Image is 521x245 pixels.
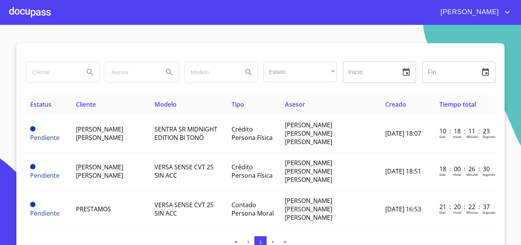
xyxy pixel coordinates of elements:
[30,209,59,217] span: Pendiente
[76,125,123,142] span: [PERSON_NAME] [PERSON_NAME]
[435,6,503,18] span: [PERSON_NAME]
[453,135,462,139] p: Horas
[439,210,445,214] p: Dias
[154,201,214,217] span: VERSA SENSE CVT 25 SIN ACC
[466,172,478,177] p: Minutos
[482,210,497,214] p: Segundos
[453,172,462,177] p: Horas
[439,165,491,173] p: 18 : 00 : 26 : 30
[259,239,262,245] span: 1
[30,164,35,169] span: Pendiente
[154,163,214,180] span: VERSA SENSE CVT 25 SIN ACC
[453,210,462,214] p: Horas
[30,100,51,109] span: Estatus
[185,62,236,83] input: search
[76,163,123,180] span: [PERSON_NAME] [PERSON_NAME]
[439,172,445,177] p: Dias
[482,172,497,177] p: Segundos
[30,202,35,207] span: Pendiente
[439,127,491,135] p: 10 : 18 : 11 : 23
[30,133,59,142] span: Pendiente
[76,100,96,109] span: Cliente
[285,159,332,184] span: [PERSON_NAME] [PERSON_NAME] [PERSON_NAME]
[285,121,332,146] span: [PERSON_NAME] [PERSON_NAME] [PERSON_NAME]
[76,205,111,213] span: PRESTAMOS
[466,135,478,139] p: Minutos
[30,171,59,180] span: Pendiente
[482,135,497,139] p: Segundos
[385,167,421,175] span: [DATE] 18:51
[439,100,476,109] span: Tiempo total
[81,63,99,81] button: Search
[285,100,305,109] span: Asesor
[154,100,177,109] span: Modelo
[439,135,445,139] p: Dias
[439,203,491,211] p: 21 : 20 : 22 : 37
[232,100,244,109] span: Tipo
[30,126,35,131] span: Pendiente
[240,63,258,81] button: Search
[264,62,337,82] div: ​
[466,210,478,214] p: Minutos
[232,163,273,180] span: Crédito Persona Física
[285,196,332,222] span: [PERSON_NAME] [PERSON_NAME] [PERSON_NAME]
[435,6,512,18] button: account of current user
[105,62,157,83] input: search
[232,125,273,142] span: Crédito Persona Física
[160,63,178,81] button: Search
[232,201,274,217] span: Contado Persona Moral
[385,205,421,213] span: [DATE] 16:53
[26,62,78,83] input: search
[385,100,406,109] span: Creado
[154,125,217,142] span: SENTRA SR MIDNIGHT EDITION BI TONO
[385,129,421,138] span: [DATE] 18:07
